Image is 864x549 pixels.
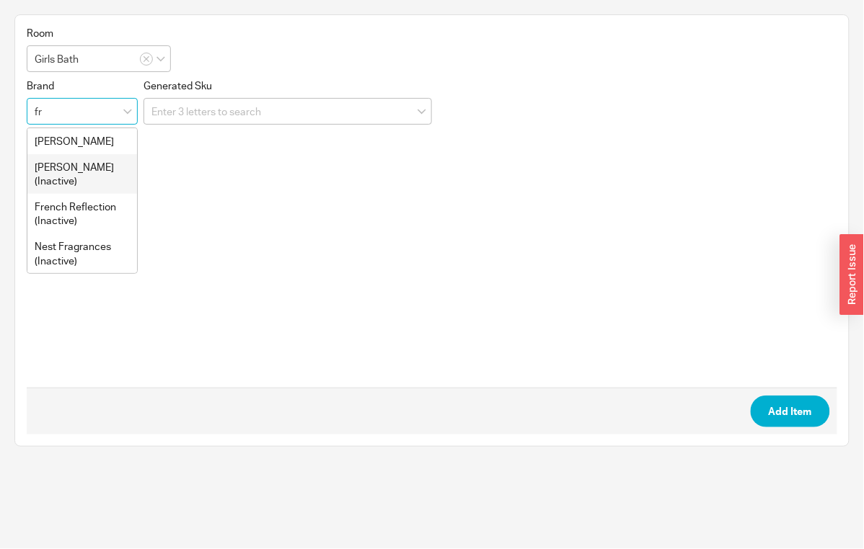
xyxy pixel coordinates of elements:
div: [PERSON_NAME] [27,128,137,154]
button: Add Item [751,396,830,427]
div: French Reflection (Inactive) [27,194,137,233]
span: Add Item [769,403,812,420]
input: Select Room [27,45,171,72]
input: Select a Brand [27,98,138,125]
svg: close menu [123,109,132,115]
svg: open menu [418,109,426,115]
div: [PERSON_NAME] (Inactive) [27,154,137,194]
span: Generated Sku [144,79,212,91]
div: Nest Fragrances (Inactive) [27,233,137,273]
input: Enter 3 letters to search [144,98,432,125]
span: Brand [27,79,54,91]
span: Room [27,27,53,39]
svg: open menu [157,56,165,62]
